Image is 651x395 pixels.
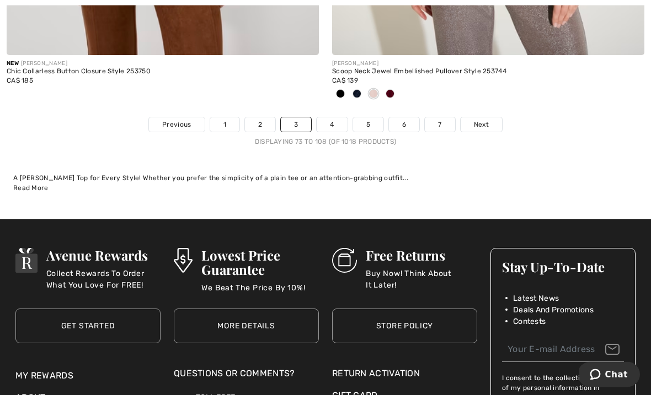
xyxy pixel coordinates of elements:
[513,305,594,316] span: Deals And Promotions
[281,118,311,132] a: 3
[15,248,38,273] img: Avenue Rewards
[13,174,638,183] div: A [PERSON_NAME] Top for Every Style! Whether you prefer the simplicity of a plain tee or an atten...
[382,86,398,104] div: Merlot
[366,268,477,290] p: Buy Now! Think About It Later!
[353,118,383,132] a: 5
[201,248,319,277] h3: Lowest Price Guarantee
[332,248,357,273] img: Free Returns
[332,367,477,381] a: Return Activation
[46,248,161,263] h3: Avenue Rewards
[210,118,239,132] a: 1
[332,309,477,344] a: Store Policy
[349,86,365,104] div: Midnight Blue
[245,118,275,132] a: 2
[7,61,19,67] span: New
[332,60,644,68] div: [PERSON_NAME]
[46,268,161,290] p: Collect Rewards To Order What You Love For FREE!
[365,86,382,104] div: Sand
[7,60,319,68] div: [PERSON_NAME]
[332,77,358,85] span: CA$ 139
[15,371,73,381] a: My Rewards
[174,309,319,344] a: More Details
[332,86,349,104] div: Black
[474,120,489,130] span: Next
[7,77,33,85] span: CA$ 185
[461,118,502,132] a: Next
[513,316,546,328] span: Contests
[174,248,193,273] img: Lowest Price Guarantee
[7,68,319,76] div: Chic Collarless Button Closure Style 253750
[332,68,644,76] div: Scoop Neck Jewel Embellished Pullover Style 253744
[425,118,455,132] a: 7
[366,248,477,263] h3: Free Returns
[201,283,319,305] p: We Beat The Price By 10%!
[502,338,624,362] input: Your E-mail Address
[174,367,319,386] div: Questions or Comments?
[149,118,204,132] a: Previous
[162,120,191,130] span: Previous
[502,260,624,274] h3: Stay Up-To-Date
[579,362,640,389] iframe: Opens a widget where you can chat to one of our agents
[13,185,49,192] span: Read More
[389,118,419,132] a: 6
[513,293,559,305] span: Latest News
[15,309,161,344] a: Get Started
[317,118,347,132] a: 4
